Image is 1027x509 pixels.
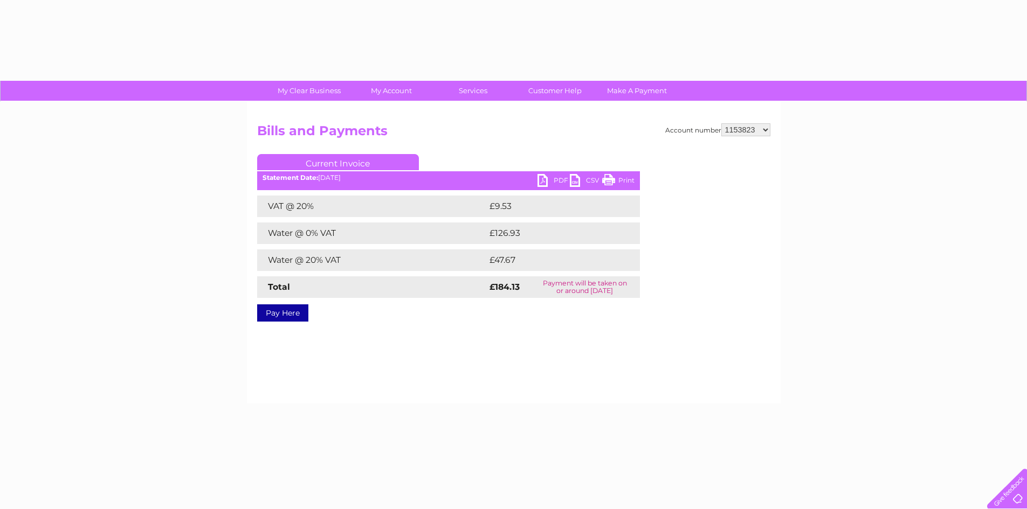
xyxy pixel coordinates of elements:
[602,174,635,190] a: Print
[268,282,290,292] strong: Total
[429,81,518,101] a: Services
[257,222,487,244] td: Water @ 0% VAT
[257,304,308,322] a: Pay Here
[530,276,639,298] td: Payment will be taken on or around [DATE]
[487,222,620,244] td: £126.93
[257,249,487,271] td: Water @ 20% VAT
[257,154,419,170] a: Current Invoice
[265,81,354,101] a: My Clear Business
[257,123,770,144] h2: Bills and Payments
[537,174,570,190] a: PDF
[263,173,318,182] b: Statement Date:
[257,196,487,217] td: VAT @ 20%
[347,81,436,101] a: My Account
[487,249,617,271] td: £47.67
[257,174,640,182] div: [DATE]
[592,81,681,101] a: Make A Payment
[570,174,602,190] a: CSV
[490,282,520,292] strong: £184.13
[665,123,770,136] div: Account number
[511,81,599,101] a: Customer Help
[487,196,615,217] td: £9.53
